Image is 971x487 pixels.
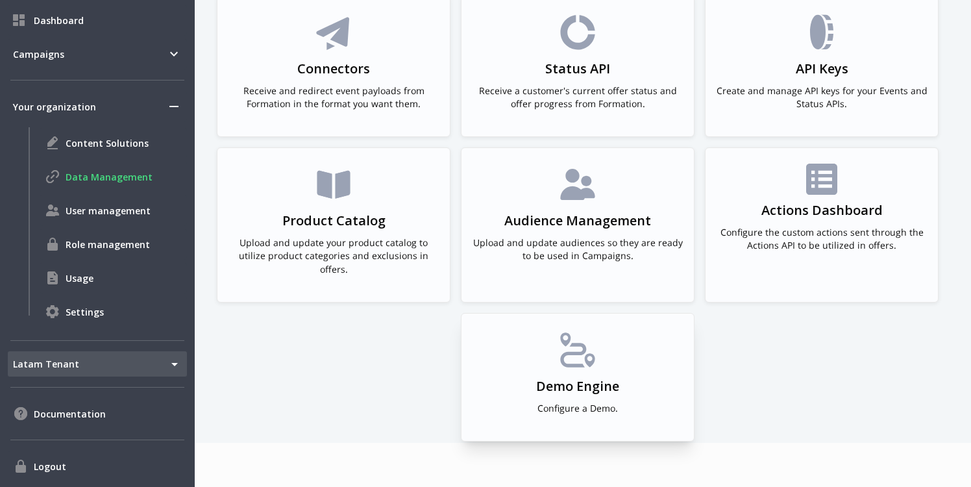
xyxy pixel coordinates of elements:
img: Documentation icon [13,406,29,421]
h3: Audience Management [504,212,651,230]
div: Dashboard [8,5,187,36]
img: Data Management icon [45,169,60,184]
div: Data Management [40,161,187,192]
span: Documentation [34,407,182,421]
div: Content Solutions [40,127,187,158]
h3: Status API [545,60,610,78]
img: Usage icon [45,270,60,286]
p: Configure the custom actions sent through the Actions API to be utilized in offers. [716,226,928,252]
img: Logout icon [13,458,29,474]
p: Configure a Demo. [537,402,618,415]
span: Usage [66,271,182,285]
div: Documentation [8,398,187,429]
p: Create and manage API keys for your Events and Status APIs. [716,84,928,110]
p: Receive and redirect event payloads from Formation in the format you want them. [228,84,439,110]
div: Campaigns [8,38,187,69]
div: Usage [40,262,187,293]
p: Receive a customer's current offer status and offer progress from Formation. [472,84,683,110]
div: Logout [8,451,187,482]
span: Content Solutions [66,136,182,150]
span: Latam Tenant [10,354,84,374]
p: Upload and update your product catalog to utilize product categories and exclusions in offers. [228,236,439,275]
span: Data Management [66,170,182,184]
h3: Demo Engine [536,377,619,395]
img: Settings icon [45,304,60,319]
h3: Product Catalog [282,212,386,230]
img: Dashboard icon [13,14,25,26]
span: Logout [34,460,182,473]
p: Upload and update audiences so they are ready to be used in Campaigns. [472,236,683,262]
div: Your organization [8,91,187,122]
img: Role management icon [45,236,60,252]
div: Role management [40,229,187,260]
span: Dashboard [34,14,182,27]
h3: API Keys [796,60,848,78]
span: Role management [66,238,182,251]
span: Campaigns [13,47,166,61]
h3: Connectors [297,60,370,78]
div: Settings [40,296,187,327]
span: Settings [66,305,182,319]
div: Latam Tenant [8,351,187,377]
h3: Actions Dashboard [761,201,883,219]
img: Content Solutions icon [45,135,60,151]
span: User management [66,204,182,218]
div: User management [40,195,187,226]
span: Your organization [13,100,166,114]
img: User management icon [45,203,60,218]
